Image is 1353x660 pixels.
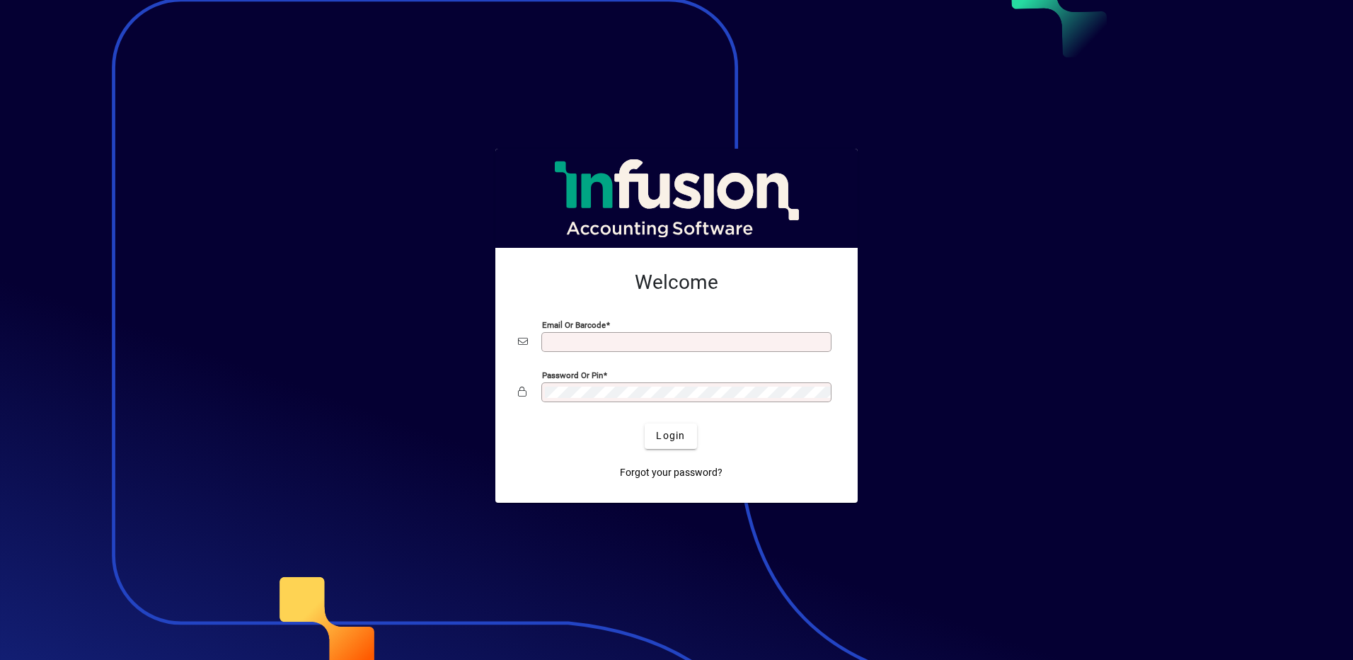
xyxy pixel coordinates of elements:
[645,423,696,449] button: Login
[542,319,606,329] mat-label: Email or Barcode
[614,460,728,486] a: Forgot your password?
[542,370,603,380] mat-label: Password or Pin
[620,465,722,480] span: Forgot your password?
[518,271,835,295] h2: Welcome
[656,428,685,443] span: Login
